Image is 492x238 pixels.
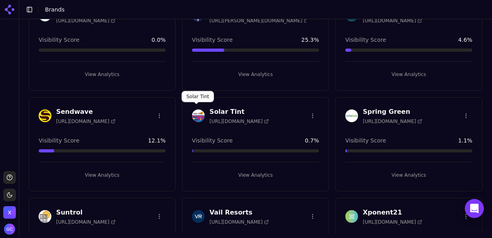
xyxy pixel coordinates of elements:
img: Xponent21 Inc [3,206,16,219]
img: Suntrol [39,210,51,223]
span: [URL][DOMAIN_NAME] [56,219,116,225]
h3: Vail Resorts [210,208,269,217]
span: Visibility Score [39,137,79,144]
span: Visibility Score [39,36,79,44]
span: [URL][DOMAIN_NAME] [56,18,116,24]
img: Spring Green [345,109,358,122]
nav: breadcrumb [45,6,470,14]
img: Xponent21 [345,210,358,223]
button: View Analytics [39,68,166,81]
h3: Sendwave [56,107,116,117]
span: 25.3 % [302,36,319,44]
img: Vail Resorts [192,210,205,223]
span: Visibility Score [192,137,233,144]
h3: Solar Tint [210,107,269,117]
span: [URL][DOMAIN_NAME] [210,219,269,225]
span: [URL][DOMAIN_NAME] [363,219,422,225]
span: [URL][DOMAIN_NAME] [56,118,116,125]
button: View Analytics [345,169,472,181]
span: [URL][PERSON_NAME][DOMAIN_NAME] [210,18,306,24]
img: Sendwave [39,109,51,122]
span: Brands [45,6,65,13]
span: [URL][DOMAIN_NAME] [363,18,422,24]
button: Open organization switcher [3,206,16,219]
span: Visibility Score [345,137,386,144]
span: Visibility Score [192,36,233,44]
button: Open user button [4,224,15,235]
button: View Analytics [192,169,319,181]
span: [URL][DOMAIN_NAME] [363,118,422,125]
h3: Xponent21 [363,208,422,217]
span: 1.1 % [458,137,472,144]
img: Garry Callis Jr. [4,224,15,235]
div: Open Intercom Messenger [465,199,484,218]
button: View Analytics [39,169,166,181]
span: 4.6 % [458,36,472,44]
span: 0.7 % [305,137,319,144]
h3: Suntrol [56,208,116,217]
img: Solar Tint [192,109,205,122]
button: View Analytics [345,68,472,81]
h3: Spring Green [363,107,422,117]
button: View Analytics [192,68,319,81]
p: Solar Tint [186,94,209,100]
span: [URL][DOMAIN_NAME] [210,118,269,125]
span: Visibility Score [345,36,386,44]
span: 12.1 % [148,137,166,144]
span: 0.0 % [151,36,166,44]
